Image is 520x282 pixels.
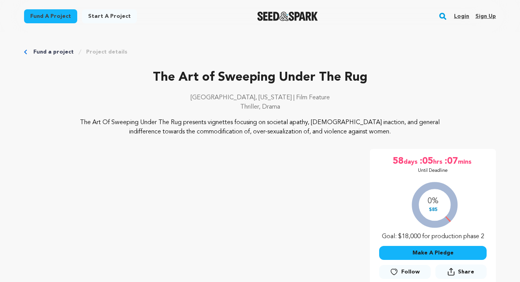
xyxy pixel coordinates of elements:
[475,10,496,22] a: Sign up
[435,265,487,279] button: Share
[71,118,449,137] p: The Art Of Sweeping Under The Rug presents vignettes focusing on societal apathy, [DEMOGRAPHIC_DA...
[24,68,496,87] p: The Art of Sweeping Under The Rug
[458,268,474,276] span: Share
[86,48,127,56] a: Project details
[444,155,458,168] span: :07
[33,48,74,56] a: Fund a project
[24,48,496,56] div: Breadcrumb
[257,12,318,21] a: Seed&Spark Homepage
[24,102,496,112] p: Thriller, Drama
[454,10,469,22] a: Login
[418,168,448,174] p: Until Deadline
[24,93,496,102] p: [GEOGRAPHIC_DATA], [US_STATE] | Film Feature
[433,155,444,168] span: hrs
[379,246,487,260] button: Make A Pledge
[401,268,420,276] span: Follow
[458,155,473,168] span: mins
[435,265,487,282] span: Share
[419,155,433,168] span: :05
[404,155,419,168] span: days
[24,9,77,23] a: Fund a project
[82,9,137,23] a: Start a project
[257,12,318,21] img: Seed&Spark Logo Dark Mode
[379,265,430,279] a: Follow
[393,155,404,168] span: 58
